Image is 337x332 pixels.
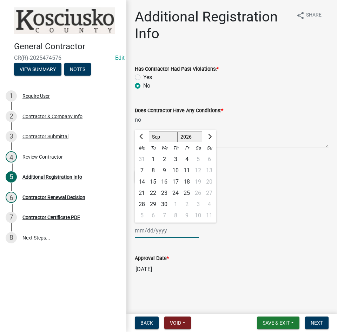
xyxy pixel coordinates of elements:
[159,142,170,154] div: We
[147,154,159,165] div: 1
[159,165,170,176] div: Wednesday, September 9, 2026
[263,320,290,326] span: Save & Exit
[181,187,192,199] div: Friday, September 25, 2026
[311,320,323,326] span: Next
[181,176,192,187] div: 18
[181,154,192,165] div: Friday, September 4, 2026
[306,11,322,20] span: Share
[115,55,125,61] wm-modal-confirm: Edit Application Number
[6,131,17,142] div: 3
[177,132,203,142] select: Select year
[159,199,170,210] div: Wednesday, September 30, 2026
[147,187,159,199] div: 22
[135,108,223,113] label: Does Contractor Have Any Conditions:
[170,210,181,221] div: 8
[135,223,199,238] input: mm/dd/yyyy
[159,176,170,187] div: Wednesday, September 16, 2026
[181,199,192,210] div: Friday, October 2, 2026
[136,199,147,210] div: 28
[135,67,219,72] label: Has Contractor Had Past Violations:
[6,171,17,183] div: 5
[136,142,147,154] div: Mo
[147,165,159,176] div: Tuesday, September 8, 2026
[22,215,80,220] div: Contractor Certificate PDF
[170,154,181,165] div: 3
[6,212,17,223] div: 7
[136,165,147,176] div: 7
[170,176,181,187] div: Thursday, September 17, 2026
[296,11,305,20] i: share
[305,317,329,329] button: Next
[136,154,147,165] div: 31
[138,131,146,142] button: Previous month
[170,154,181,165] div: Thursday, September 3, 2026
[205,131,213,142] button: Next month
[147,187,159,199] div: Tuesday, September 22, 2026
[14,55,112,61] span: CR(R)-2025474576
[147,210,159,221] div: 6
[181,165,192,176] div: 11
[159,199,170,210] div: 30
[147,199,159,210] div: Tuesday, September 29, 2026
[140,320,153,326] span: Back
[143,82,150,90] label: No
[181,154,192,165] div: 4
[64,63,91,76] button: Notes
[22,134,68,139] div: Contractor Submittal
[6,151,17,162] div: 4
[136,199,147,210] div: Monday, September 28, 2026
[170,187,181,199] div: 24
[192,142,204,154] div: Sa
[170,199,181,210] div: 1
[147,176,159,187] div: 15
[159,154,170,165] div: 2
[170,187,181,199] div: Thursday, September 24, 2026
[14,7,115,34] img: Kosciusko County, Indiana
[181,210,192,221] div: 9
[14,41,121,52] h4: General Contractor
[136,210,147,221] div: Monday, October 5, 2026
[159,176,170,187] div: 16
[6,90,17,102] div: 1
[159,165,170,176] div: 9
[181,187,192,199] div: 25
[22,114,82,119] div: Contractor & Company Info
[181,165,192,176] div: Friday, September 11, 2026
[159,210,170,221] div: 7
[147,210,159,221] div: Tuesday, October 6, 2026
[170,176,181,187] div: 17
[170,210,181,221] div: Thursday, October 8, 2026
[257,317,299,329] button: Save & Exit
[291,8,327,22] button: shareShare
[22,94,50,98] div: Require User
[6,192,17,203] div: 6
[159,187,170,199] div: Wednesday, September 23, 2026
[6,111,17,122] div: 2
[14,63,61,76] button: View Summary
[136,176,147,187] div: Monday, September 14, 2026
[143,73,152,82] label: Yes
[147,165,159,176] div: 8
[147,142,159,154] div: Tu
[181,142,192,154] div: Fr
[135,8,291,42] h1: Additional Registration Info
[64,67,91,72] wm-modal-confirm: Notes
[136,176,147,187] div: 14
[147,154,159,165] div: Tuesday, September 1, 2026
[6,232,17,243] div: 8
[159,210,170,221] div: Wednesday, October 7, 2026
[135,256,169,261] label: Approval Date
[136,210,147,221] div: 5
[170,142,181,154] div: Th
[170,320,181,326] span: Void
[115,55,125,61] a: Edit
[181,210,192,221] div: Friday, October 9, 2026
[159,187,170,199] div: 23
[14,67,61,72] wm-modal-confirm: Summary
[181,199,192,210] div: 2
[147,199,159,210] div: 29
[22,174,82,179] div: Additional Registration Info
[147,176,159,187] div: Tuesday, September 15, 2026
[136,187,147,199] div: 21
[135,317,159,329] button: Back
